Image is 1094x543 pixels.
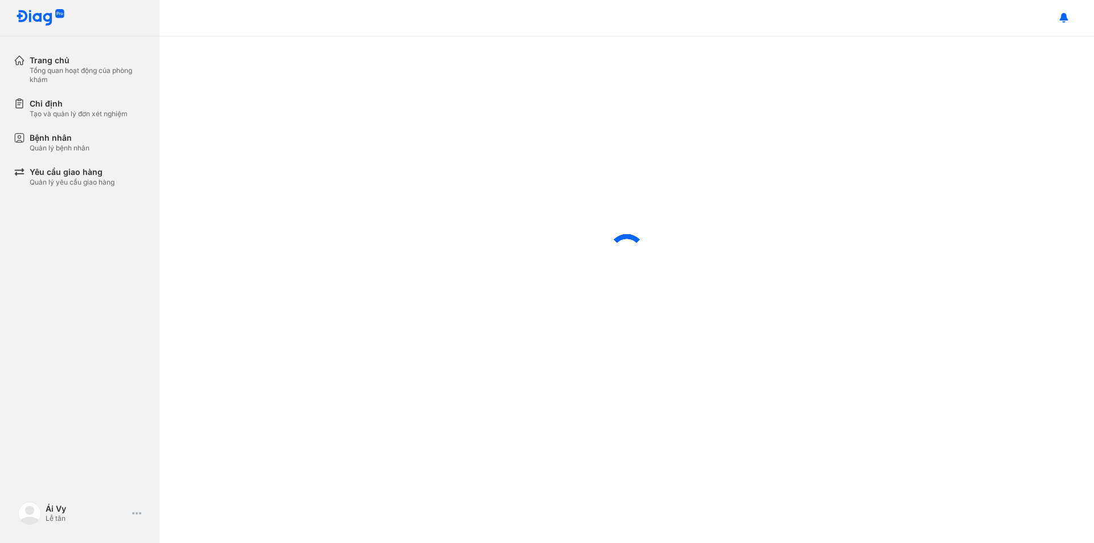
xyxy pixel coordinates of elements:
div: Tạo và quản lý đơn xét nghiệm [30,109,128,119]
div: Quản lý yêu cầu giao hàng [30,178,115,187]
div: Quản lý bệnh nhân [30,144,89,153]
div: Lễ tân [46,514,128,523]
div: Tổng quan hoạt động của phòng khám [30,66,146,84]
div: Bệnh nhân [30,132,89,144]
img: logo [16,9,65,27]
img: logo [18,502,41,525]
div: Yêu cầu giao hàng [30,166,115,178]
div: Chỉ định [30,98,128,109]
div: Ái Vy [46,504,128,514]
div: Trang chủ [30,55,146,66]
